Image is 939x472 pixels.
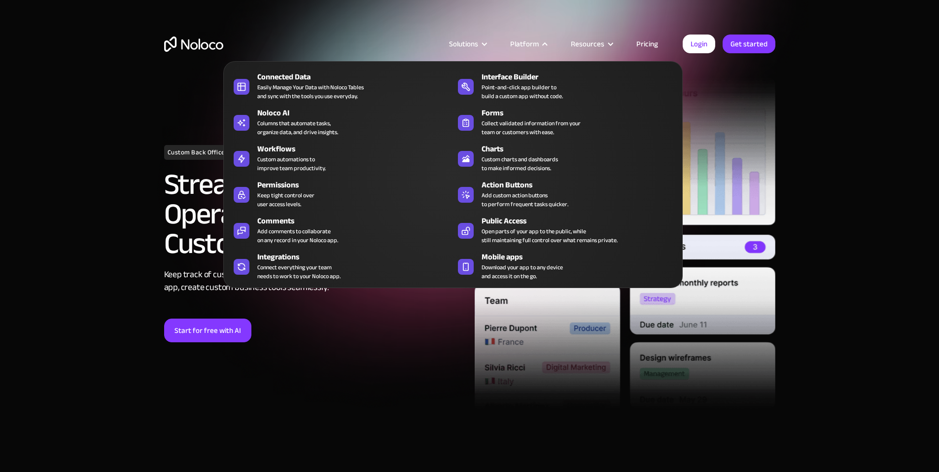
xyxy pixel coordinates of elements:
[257,107,457,119] div: Noloco AI
[229,177,453,211] a: PermissionsKeep tight control overuser access levels.
[482,143,682,155] div: Charts
[482,119,581,137] div: Collect validated information from your team or customers with ease.
[482,215,682,227] div: Public Access
[229,249,453,283] a: IntegrationsConnect everything your teamneeds to work to your Noloco app.
[683,35,715,53] a: Login
[229,213,453,247] a: CommentsAdd comments to collaborateon any record in your Noloco app.
[257,179,457,191] div: Permissions
[510,37,539,50] div: Platform
[257,71,457,83] div: Connected Data
[257,83,364,101] div: Easily Manage Your Data with Noloco Tables and sync with the tools you use everyday.
[571,37,604,50] div: Resources
[482,71,682,83] div: Interface Builder
[257,143,457,155] div: Workflows
[482,107,682,119] div: Forms
[482,83,563,101] div: Point-and-click app builder to build a custom app without code.
[453,141,677,175] a: ChartsCustom charts and dashboardsto make informed decisions.
[453,213,677,247] a: Public AccessOpen parts of your app to the public, whilestill maintaining full control over what ...
[164,36,223,52] a: home
[257,119,338,137] div: Columns that automate tasks, organize data, and drive insights.
[482,155,558,173] div: Custom charts and dashboards to make informed decisions.
[482,251,682,263] div: Mobile apps
[257,227,338,245] div: Add comments to collaborate on any record in your Noloco app.
[164,319,251,342] a: Start for free with AI
[482,191,568,209] div: Add custom action buttons to perform frequent tasks quicker.
[229,141,453,175] a: WorkflowsCustom automations toimprove team productivity.
[453,249,677,283] a: Mobile appsDownload your app to any deviceand access it on the go.
[558,37,624,50] div: Resources
[164,268,465,294] div: Keep track of customers, users, or leads with a fully customizable Noloco back office app, create...
[164,145,265,160] h1: Custom Back Office App Builder
[482,179,682,191] div: Action Buttons
[257,215,457,227] div: Comments
[498,37,558,50] div: Platform
[257,191,314,209] div: Keep tight control over user access levels.
[624,37,670,50] a: Pricing
[453,69,677,103] a: Interface BuilderPoint-and-click app builder tobuild a custom app without code.
[223,47,683,288] nav: Platform
[482,263,563,281] span: Download your app to any device and access it on the go.
[229,69,453,103] a: Connected DataEasily Manage Your Data with Noloco Tablesand sync with the tools you use everyday.
[723,35,775,53] a: Get started
[453,177,677,211] a: Action ButtonsAdd custom action buttonsto perform frequent tasks quicker.
[482,227,618,245] div: Open parts of your app to the public, while still maintaining full control over what remains priv...
[453,105,677,139] a: FormsCollect validated information from yourteam or customers with ease.
[257,251,457,263] div: Integrations
[437,37,498,50] div: Solutions
[164,170,465,258] h2: Streamline Business Operations with a Custom Back Office App
[257,263,341,281] div: Connect everything your team needs to work to your Noloco app.
[449,37,478,50] div: Solutions
[229,105,453,139] a: Noloco AIColumns that automate tasks,organize data, and drive insights.
[257,155,326,173] div: Custom automations to improve team productivity.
